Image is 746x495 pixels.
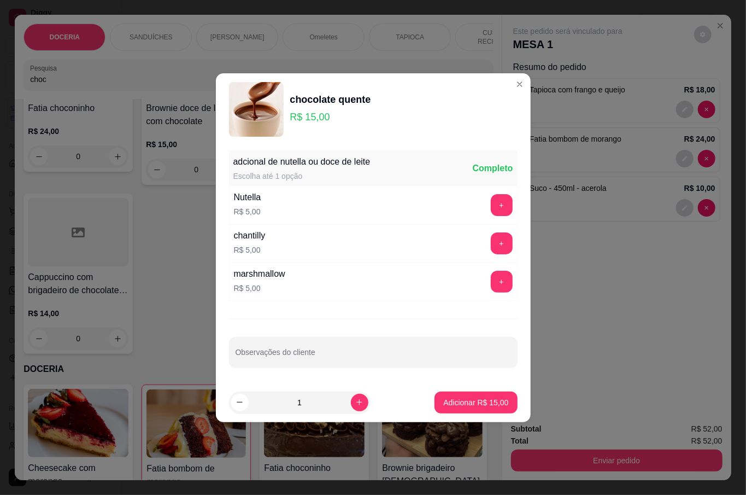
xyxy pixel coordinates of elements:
div: chantilly [234,229,266,242]
button: add [491,232,513,254]
p: R$ 5,00 [234,283,285,294]
p: R$ 5,00 [234,206,261,217]
button: add [491,271,513,293]
p: R$ 5,00 [234,244,266,255]
p: Adicionar R$ 15,00 [443,397,508,408]
button: add [491,194,513,216]
div: Nutella [234,191,261,204]
button: Close [511,75,528,93]
div: adcional de nutella ou doce de leite [233,155,371,168]
button: Adicionar R$ 15,00 [434,392,517,414]
button: increase-product-quantity [351,394,368,411]
div: Escolha até 1 opção [233,171,371,182]
p: R$ 15,00 [290,109,371,125]
img: product-image [229,82,284,137]
div: chocolate quente [290,92,371,107]
div: marshmallow [234,267,285,281]
input: Observações do cliente [236,351,511,362]
div: Completo [473,162,513,175]
button: decrease-product-quantity [231,394,249,411]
